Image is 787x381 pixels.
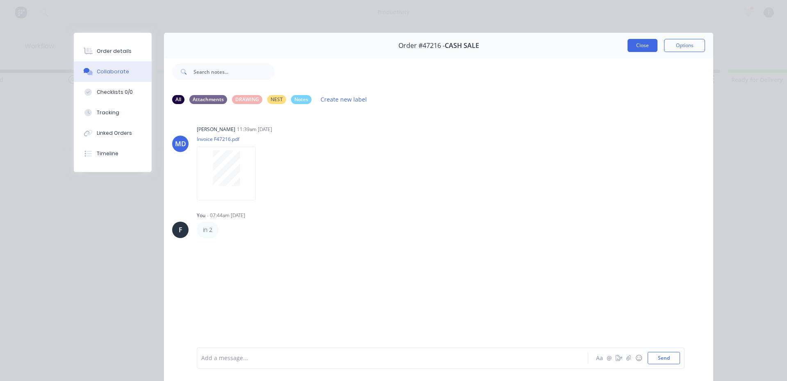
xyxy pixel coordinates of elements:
[74,82,152,102] button: Checklists 0/0
[237,126,272,133] div: 11:39am [DATE]
[74,123,152,143] button: Linked Orders
[445,42,479,50] span: CASH SALE
[398,42,445,50] span: Order #47216 -
[97,150,118,157] div: Timeline
[193,63,275,80] input: Search notes...
[203,226,212,234] p: in 2
[74,61,152,82] button: Collaborate
[316,94,371,105] button: Create new label
[232,95,262,104] div: DRAWING
[634,353,644,363] button: ☺
[97,68,129,75] div: Collaborate
[175,139,186,149] div: MD
[97,129,132,137] div: Linked Orders
[628,39,657,52] button: Close
[172,95,184,104] div: All
[267,95,286,104] div: NEST
[74,143,152,164] button: Timeline
[74,41,152,61] button: Order details
[197,212,205,219] div: You
[74,102,152,123] button: Tracking
[291,95,312,104] div: Notes
[197,126,235,133] div: [PERSON_NAME]
[207,212,245,219] div: - 07:44am [DATE]
[604,353,614,363] button: @
[97,109,119,116] div: Tracking
[594,353,604,363] button: Aa
[197,136,264,143] p: Invoice F47216.pdf
[179,225,182,235] div: F
[648,352,680,364] button: Send
[189,95,227,104] div: Attachments
[97,48,132,55] div: Order details
[664,39,705,52] button: Options
[97,88,133,96] div: Checklists 0/0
